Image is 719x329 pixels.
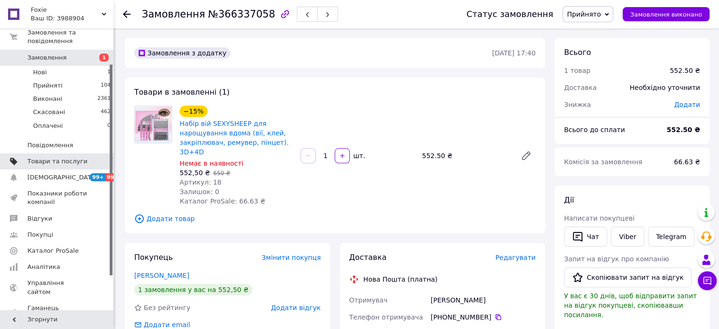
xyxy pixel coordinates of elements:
[667,126,700,133] b: 552.50 ₴
[467,9,554,19] div: Статус замовлення
[134,272,189,279] a: [PERSON_NAME]
[180,120,289,156] a: Набір вій SEXYSHEEP для нарощування вдома (вії, клей, закріплювач, ремувер, пінцет). 3D+4D
[564,84,597,91] span: Доставка
[33,68,47,77] span: Нові
[351,151,366,160] div: шт.
[431,312,536,322] div: [PHONE_NUMBER]
[349,253,387,262] span: Доставка
[630,11,702,18] span: Замовлення виконано
[27,173,97,182] span: [DEMOGRAPHIC_DATA]
[33,122,63,130] span: Оплачені
[180,197,265,205] span: Каталог ProSale: 66.63 ₴
[564,292,697,319] span: У вас є 30 днів, щоб відправити запит на відгук покупцеві, скопіювавши посилання.
[361,275,440,284] div: Нова Пошта (платна)
[495,254,536,261] span: Редагувати
[123,9,130,19] div: Повернутися назад
[564,48,591,57] span: Всього
[674,158,700,166] span: 66.63 ₴
[564,126,625,133] span: Всього до сплати
[180,106,208,117] div: −15%
[429,292,537,309] div: [PERSON_NAME]
[611,227,644,247] a: Viber
[27,157,87,166] span: Товари та послуги
[135,107,172,142] img: Набір вій SEXYSHEEP для нарощування вдома (вії, клей, закріплювач, ремувер, пінцет). 3D+4D
[97,95,111,103] span: 2361
[101,81,111,90] span: 104
[27,141,73,150] span: Повідомлення
[27,263,60,271] span: Аналітика
[670,66,700,75] div: 552.50 ₴
[27,53,67,62] span: Замовлення
[27,304,87,321] span: Гаманець компанії
[31,6,102,14] span: Foxie
[180,188,219,196] span: Залишок: 0
[271,304,321,311] span: Додати відгук
[564,67,590,74] span: 1 товар
[564,101,591,108] span: Знижка
[564,196,574,205] span: Дії
[564,255,669,263] span: Запит на відгук про компанію
[134,253,173,262] span: Покупець
[648,227,694,247] a: Telegram
[517,146,536,165] a: Редагувати
[134,213,536,224] span: Додати товар
[33,95,62,103] span: Виконані
[27,214,52,223] span: Відгуки
[564,158,642,166] span: Комісія за замовлення
[623,7,710,21] button: Замовлення виконано
[33,81,62,90] span: Прийняті
[27,279,87,296] span: Управління сайтом
[180,160,243,167] span: Немає в наявності
[208,9,275,20] span: №366337058
[144,304,191,311] span: Без рейтингу
[213,170,230,177] span: 650 ₴
[349,296,388,304] span: Отримувач
[27,231,53,239] span: Покупці
[101,108,111,116] span: 462
[262,254,321,261] span: Змінити покупця
[418,149,513,162] div: 552.50 ₴
[33,108,65,116] span: Скасовані
[134,88,230,97] span: Товари в замовленні (1)
[180,169,210,177] span: 552,50 ₴
[624,77,706,98] div: Необхідно уточнити
[564,267,692,287] button: Скопіювати запит на відгук
[99,53,109,62] span: 1
[349,313,423,321] span: Телефон отримувача
[105,173,121,181] span: 99+
[492,49,536,57] time: [DATE] 17:40
[107,122,111,130] span: 0
[564,227,607,247] button: Чат
[90,173,105,181] span: 99+
[27,189,87,206] span: Показники роботи компанії
[142,9,205,20] span: Замовлення
[698,271,717,290] button: Чат з покупцем
[134,47,230,59] div: Замовлення з додатку
[107,68,111,77] span: 1
[180,178,221,186] span: Артикул: 18
[674,101,700,108] span: Додати
[31,14,113,23] div: Ваш ID: 3988904
[27,28,113,45] span: Замовлення та повідомлення
[564,214,634,222] span: Написати покупцеві
[27,247,78,255] span: Каталог ProSale
[567,10,601,18] span: Прийнято
[134,284,252,295] div: 1 замовлення у вас на 552,50 ₴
